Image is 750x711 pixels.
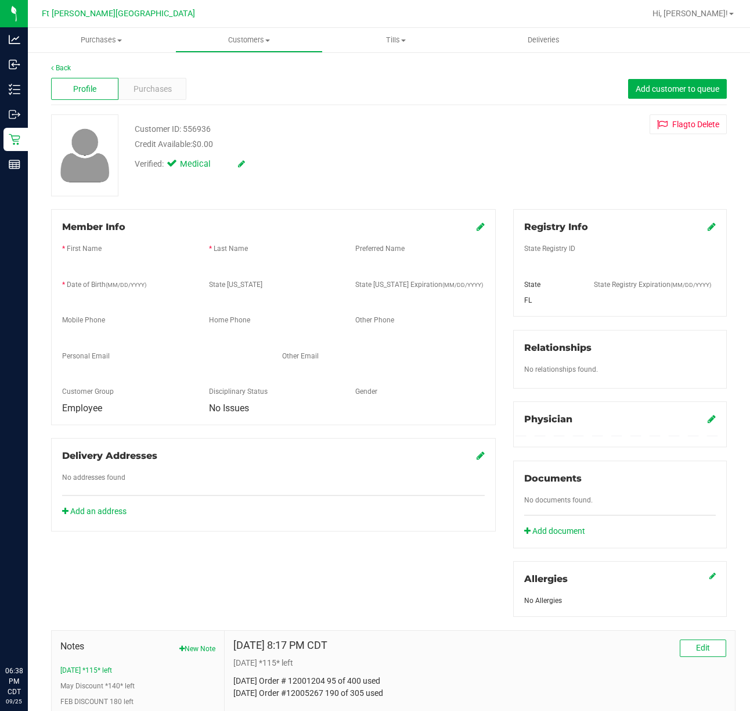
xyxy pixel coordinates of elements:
[524,525,591,537] a: Add document
[9,84,20,95] inline-svg: Inventory
[62,386,114,397] label: Customer Group
[60,681,135,691] button: May Discount *140* left
[9,109,20,120] inline-svg: Outbound
[62,221,125,232] span: Member Info
[67,243,102,254] label: First Name
[442,282,483,288] span: (MM/DD/YYYY)
[524,595,716,606] div: No Allergies
[515,279,585,290] div: State
[524,364,598,375] label: No relationships found.
[323,35,470,45] span: Tills
[524,243,575,254] label: State Registry ID
[135,123,211,135] div: Customer ID: 556936
[515,295,585,306] div: FL
[355,315,394,325] label: Other Phone
[135,158,245,171] div: Verified:
[209,386,268,397] label: Disciplinary Status
[135,138,464,150] div: Credit Available:
[214,243,248,254] label: Last Name
[524,342,592,353] span: Relationships
[209,403,249,414] span: No Issues
[233,675,726,699] p: [DATE] Order # 12001204 95 of 400 used [DATE] Order #12005267 190 of 305 used
[355,243,405,254] label: Preferred Name
[9,59,20,70] inline-svg: Inbound
[524,473,582,484] span: Documents
[524,496,593,504] span: No documents found.
[323,28,470,52] a: Tills
[355,279,483,290] label: State [US_STATE] Expiration
[175,28,323,52] a: Customers
[5,697,23,706] p: 09/25
[62,507,127,516] a: Add an address
[470,28,617,52] a: Deliveries
[650,114,727,134] button: Flagto Delete
[51,64,71,72] a: Back
[28,28,175,52] a: Purchases
[9,134,20,145] inline-svg: Retail
[67,279,146,290] label: Date of Birth
[524,221,588,232] span: Registry Info
[60,640,215,653] span: Notes
[106,282,146,288] span: (MM/DD/YYYY)
[209,315,250,325] label: Home Phone
[42,9,195,19] span: Ft [PERSON_NAME][GEOGRAPHIC_DATA]
[28,35,175,45] span: Purchases
[62,403,102,414] span: Employee
[55,125,116,185] img: user-icon.png
[12,618,46,653] iframe: Resource center
[282,351,319,361] label: Other Email
[60,696,134,707] button: FEB DISCOUNT 180 left
[524,414,572,425] span: Physician
[9,34,20,45] inline-svg: Analytics
[670,282,711,288] span: (MM/DD/YYYY)
[233,640,327,651] h4: [DATE] 8:17 PM CDT
[180,158,226,171] span: Medical
[134,83,172,95] span: Purchases
[179,644,215,654] button: New Note
[680,640,726,657] button: Edit
[5,666,23,697] p: 06:38 PM CDT
[524,573,568,584] span: Allergies
[628,79,727,99] button: Add customer to queue
[233,657,726,669] p: [DATE] *115* left
[594,279,711,290] label: State Registry Expiration
[652,9,728,18] span: Hi, [PERSON_NAME]!
[9,159,20,170] inline-svg: Reports
[696,643,710,652] span: Edit
[176,35,322,45] span: Customers
[636,84,719,94] span: Add customer to queue
[512,35,575,45] span: Deliveries
[62,351,110,361] label: Personal Email
[192,139,213,149] span: $0.00
[60,665,112,676] button: [DATE] *115* left
[209,279,262,290] label: State [US_STATE]
[62,450,157,461] span: Delivery Addresses
[355,386,377,397] label: Gender
[73,83,96,95] span: Profile
[62,472,125,483] label: No addresses found
[62,315,105,325] label: Mobile Phone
